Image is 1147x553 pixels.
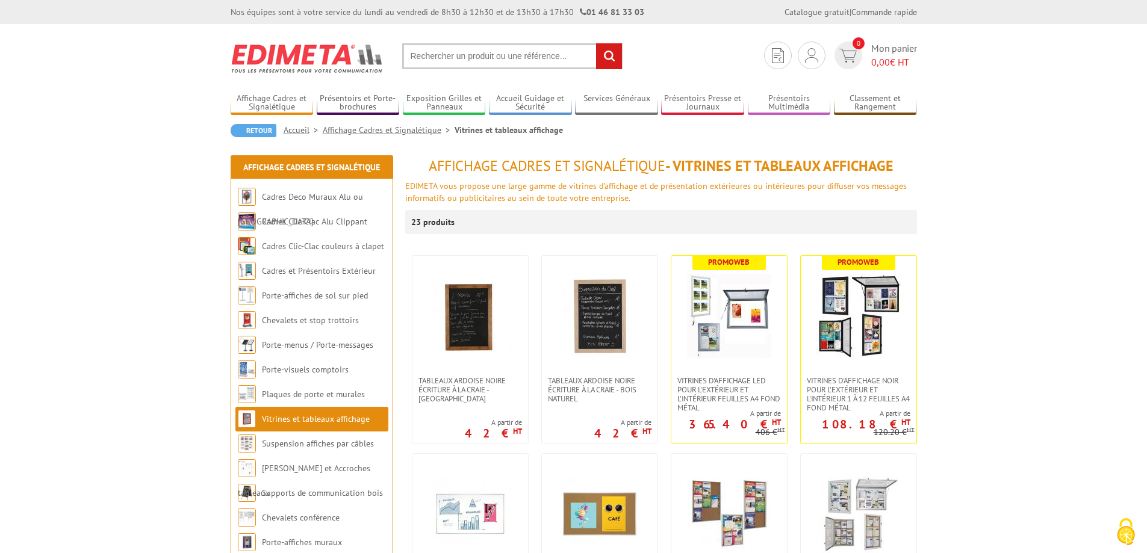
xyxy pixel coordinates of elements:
a: Porte-affiches de sol sur pied [262,290,368,301]
a: [PERSON_NAME] et Accroches tableaux [238,463,370,498]
span: Mon panier [871,42,917,69]
a: Catalogue gratuit [785,7,850,17]
b: Promoweb [838,257,879,267]
span: A partir de [671,409,781,418]
sup: HT [901,417,910,427]
img: Tableaux Ardoise Noire écriture à la craie - Bois Naturel [558,274,642,358]
strong: 01 46 81 33 03 [580,7,644,17]
span: Vitrines d'affichage LED pour l'extérieur et l'intérieur feuilles A4 fond métal [677,376,781,412]
div: Nos équipes sont à votre service du lundi au vendredi de 8h30 à 12h30 et de 13h30 à 17h30 [231,6,644,18]
img: Suspension affiches par câbles [238,434,256,453]
img: Cadres et Présentoirs Extérieur [238,262,256,280]
p: 406 € [756,428,785,437]
a: Tableaux Ardoise Noire écriture à la craie - [GEOGRAPHIC_DATA] [412,376,528,403]
img: Porte-menus / Porte-messages [238,336,256,354]
span: A partir de [594,418,651,427]
a: Vitrines d'affichage LED pour l'extérieur et l'intérieur feuilles A4 fond métal [671,376,787,412]
a: devis rapide 0 Mon panier 0,00€ HT [831,42,917,69]
a: Affichage Cadres et Signalétique [231,93,314,113]
p: EDIMETA vous propose une large gamme de vitrines d'affichage et de présentation extérieures ou in... [405,180,917,204]
div: | [785,6,917,18]
a: Exposition Grilles et Panneaux [403,93,486,113]
sup: HT [777,425,785,434]
p: 42 € [594,430,651,437]
a: Suspension affiches par câbles [262,438,374,449]
img: Chevalets et stop trottoirs [238,311,256,329]
a: Supports de communication bois [262,487,383,498]
sup: HT [513,426,522,436]
span: 0,00 [871,56,890,68]
span: Tableaux Ardoise Noire écriture à la craie - [GEOGRAPHIC_DATA] [418,376,522,403]
img: devis rapide [839,49,857,63]
img: Cadres Clic-Clac couleurs à clapet [238,237,256,255]
a: Classement et Rangement [834,93,917,113]
a: Vitrines et tableaux affichage [262,413,370,424]
a: Cadres Deco Muraux Alu ou [GEOGRAPHIC_DATA] [238,191,363,227]
a: Tableaux Ardoise Noire écriture à la craie - Bois Naturel [542,376,657,403]
p: 365.40 € [689,421,781,428]
img: Cadres Deco Muraux Alu ou Bois [238,188,256,206]
input: rechercher [596,43,622,69]
img: Chevalets conférence [238,508,256,527]
b: Promoweb [708,257,750,267]
sup: HT [642,426,651,436]
img: VITRINES D'AFFICHAGE NOIR POUR L'EXTÉRIEUR ET L'INTÉRIEUR 1 À 12 FEUILLES A4 FOND MÉTAL [816,274,901,358]
a: Présentoirs et Porte-brochures [317,93,400,113]
img: Vitrines et tableaux affichage [238,410,256,428]
a: Porte-menus / Porte-messages [262,339,373,350]
button: Cookies (fenêtre modale) [1105,512,1147,553]
a: Affichage Cadres et Signalétique [323,125,455,135]
img: Porte-affiches muraux [238,533,256,551]
sup: HT [772,417,781,427]
a: Retour [231,124,276,137]
span: 0 [853,37,865,49]
a: Chevalets conférence [262,512,340,523]
a: Cadres et Présentoirs Extérieur [262,265,376,276]
a: Porte-affiches muraux [262,537,342,548]
img: Vitrines d'affichage LED pour l'extérieur et l'intérieur feuilles A4 fond métal [687,274,771,358]
sup: HT [907,425,915,434]
a: Chevalets et stop trottoirs [262,315,359,326]
input: Rechercher un produit ou une référence... [402,43,623,69]
a: Affichage Cadres et Signalétique [243,162,380,173]
a: Accueil [284,125,323,135]
li: Vitrines et tableaux affichage [455,124,563,136]
a: Cadres Clic-Clac couleurs à clapet [262,241,384,252]
p: 108.18 € [822,421,910,428]
a: Services Généraux [575,93,658,113]
a: Plaques de porte et murales [262,389,365,400]
a: Accueil Guidage et Sécurité [489,93,572,113]
a: VITRINES D'AFFICHAGE NOIR POUR L'EXTÉRIEUR ET L'INTÉRIEUR 1 À 12 FEUILLES A4 FOND MÉTAL [801,376,916,412]
p: 120.20 € [874,428,915,437]
img: Plaques de porte et murales [238,385,256,403]
img: Porte-visuels comptoirs [238,360,256,378]
span: A partir de [465,418,522,427]
span: Tableaux Ardoise Noire écriture à la craie - Bois Naturel [548,376,651,403]
img: devis rapide [805,48,818,63]
a: Présentoirs Presse et Journaux [661,93,744,113]
a: Présentoirs Multimédia [748,93,831,113]
img: Edimeta [231,36,384,81]
span: Affichage Cadres et Signalétique [429,156,665,175]
img: Tableaux Ardoise Noire écriture à la craie - Bois Foncé [428,274,512,358]
a: Cadres Clic-Clac Alu Clippant [262,216,367,227]
img: Porte-affiches de sol sur pied [238,286,256,304]
img: Cookies (fenêtre modale) [1111,517,1141,547]
span: VITRINES D'AFFICHAGE NOIR POUR L'EXTÉRIEUR ET L'INTÉRIEUR 1 À 12 FEUILLES A4 FOND MÉTAL [807,376,910,412]
span: € HT [871,55,917,69]
img: devis rapide [772,48,784,63]
h1: - Vitrines et tableaux affichage [405,158,917,174]
img: Cimaises et Accroches tableaux [238,459,256,477]
span: A partir de [801,409,910,418]
p: 42 € [465,430,522,437]
a: Commande rapide [851,7,917,17]
p: 23 produits [411,210,456,234]
a: Porte-visuels comptoirs [262,364,349,375]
